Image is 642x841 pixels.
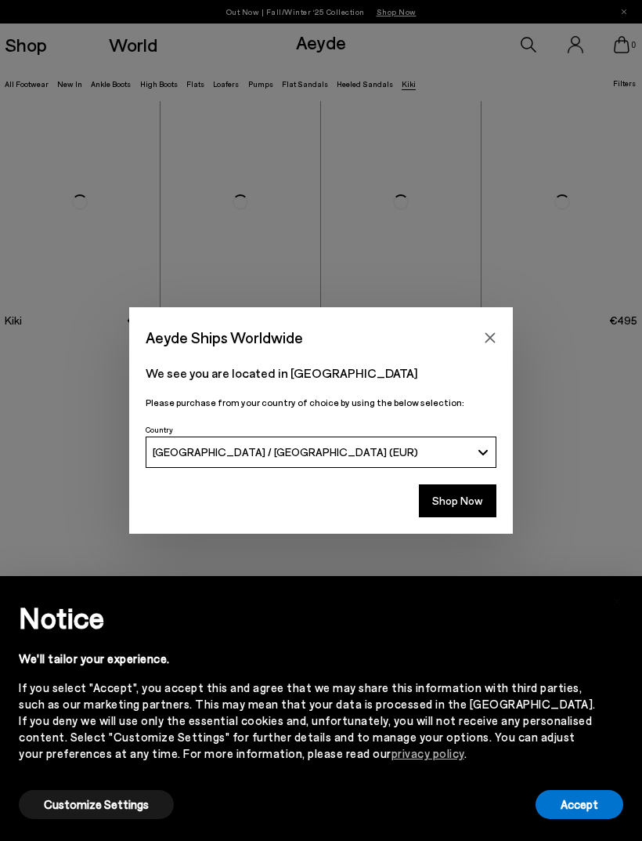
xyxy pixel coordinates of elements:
[146,364,496,382] p: We see you are located in [GEOGRAPHIC_DATA]
[146,425,173,434] span: Country
[598,581,636,618] button: Close this notice
[146,395,496,410] p: Please purchase from your country of choice by using the below selection:
[478,326,502,350] button: Close
[611,588,622,611] span: ×
[391,746,464,760] a: privacy policy
[19,790,174,819] button: Customize Settings
[19,597,598,638] h2: Notice
[19,651,598,667] div: We'll tailor your experience.
[536,790,623,819] button: Accept
[19,680,598,762] div: If you select "Accept", you accept this and agree that we may share this information with third p...
[146,324,303,351] span: Aeyde Ships Worldwide
[419,484,496,517] button: Shop Now
[153,445,418,459] span: [GEOGRAPHIC_DATA] / [GEOGRAPHIC_DATA] (EUR)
